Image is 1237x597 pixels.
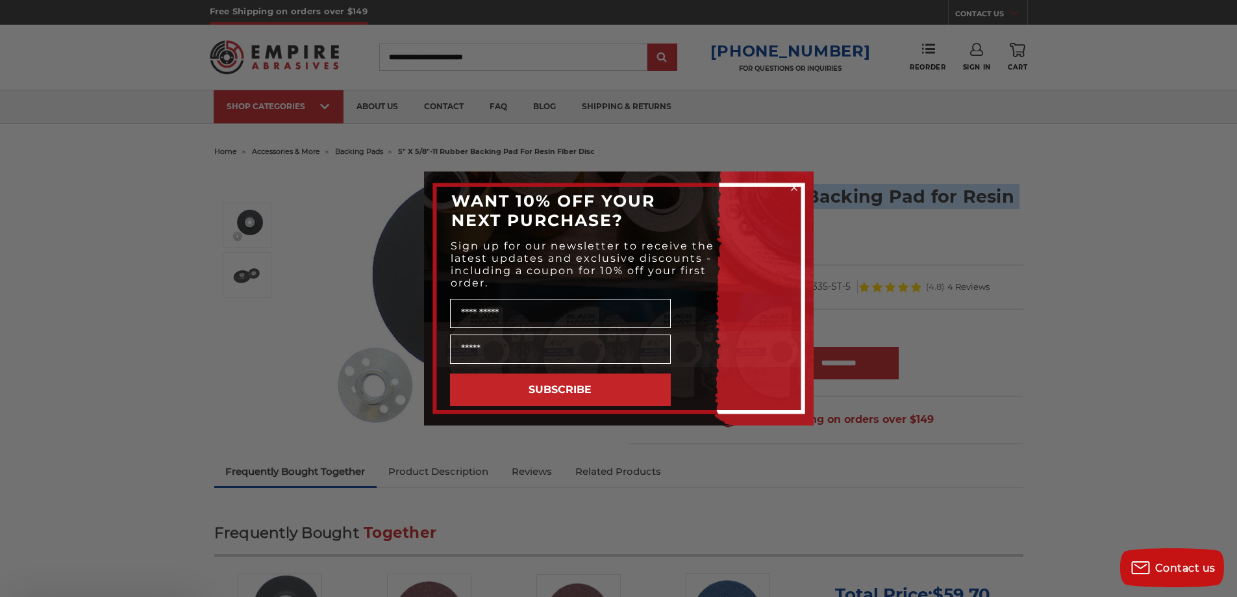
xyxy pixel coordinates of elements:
[788,181,801,194] button: Close dialog
[450,374,671,406] button: SUBSCRIBE
[451,240,714,289] span: Sign up for our newsletter to receive the latest updates and exclusive discounts - including a co...
[450,335,671,364] input: Email
[1120,548,1224,587] button: Contact us
[1155,562,1216,574] span: Contact us
[451,191,655,230] span: WANT 10% OFF YOUR NEXT PURCHASE?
